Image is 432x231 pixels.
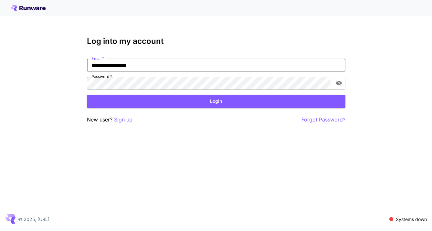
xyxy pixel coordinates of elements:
[301,116,345,124] button: Forgot Password?
[91,74,112,79] label: Password
[396,216,427,223] p: Systems down
[91,56,104,61] label: Email
[87,95,345,108] button: Login
[87,116,132,124] p: New user?
[333,77,345,89] button: toggle password visibility
[18,216,49,223] p: © 2025, [URL]
[114,116,132,124] button: Sign up
[87,37,345,46] h3: Log into my account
